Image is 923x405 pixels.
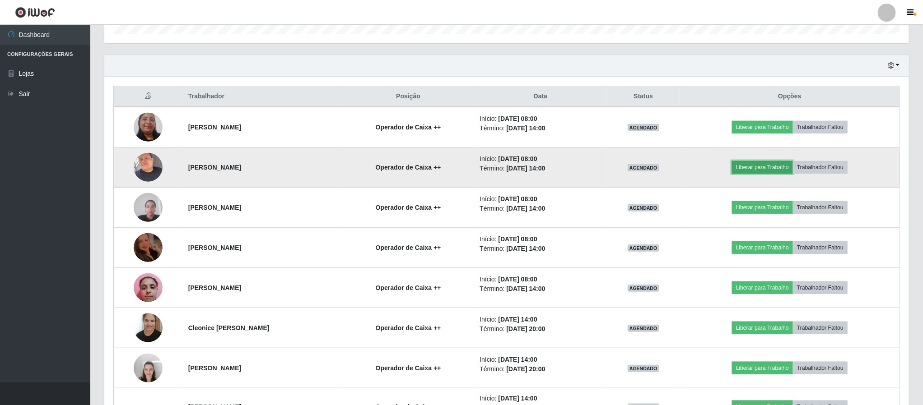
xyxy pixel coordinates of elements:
li: Início: [480,154,601,164]
strong: [PERSON_NAME] [188,364,241,372]
li: Início: [480,355,601,364]
li: Término: [480,124,601,133]
th: Posição [342,86,474,107]
time: [DATE] 14:00 [499,395,537,402]
time: [DATE] 08:00 [499,115,537,122]
li: Início: [480,315,601,324]
time: [DATE] 20:00 [506,325,545,332]
strong: Operador de Caixa ++ [376,364,441,372]
button: Liberar para Trabalho [732,121,793,133]
time: [DATE] 14:00 [506,285,545,292]
span: AGENDADO [628,124,659,131]
button: Trabalhador Faltou [793,281,848,294]
li: Término: [480,244,601,253]
span: AGENDADO [628,204,659,212]
th: Data [474,86,606,107]
span: AGENDADO [628,365,659,372]
time: [DATE] 14:00 [499,356,537,363]
time: [DATE] 14:00 [506,165,545,172]
th: Status [607,86,680,107]
th: Trabalhador [183,86,342,107]
img: CoreUI Logo [15,7,55,18]
li: Término: [480,364,601,374]
img: 1731148670684.jpeg [134,188,163,226]
li: Início: [480,114,601,124]
time: [DATE] 14:00 [506,124,545,132]
li: Início: [480,235,601,244]
button: Trabalhador Faltou [793,121,848,133]
li: Início: [480,194,601,204]
button: Trabalhador Faltou [793,322,848,334]
time: [DATE] 14:00 [506,205,545,212]
strong: [PERSON_NAME] [188,164,241,171]
strong: Operador de Caixa ++ [376,204,441,211]
strong: Operador de Caixa ++ [376,324,441,331]
li: Término: [480,204,601,213]
li: Término: [480,164,601,173]
img: 1734154515134.jpeg [134,148,163,186]
time: [DATE] 14:00 [506,245,545,252]
span: AGENDADO [628,164,659,171]
span: AGENDADO [628,244,659,252]
strong: Operador de Caixa ++ [376,244,441,251]
button: Trabalhador Faltou [793,362,848,374]
li: Término: [480,324,601,334]
li: Início: [480,275,601,284]
strong: Operador de Caixa ++ [376,284,441,291]
li: Término: [480,284,601,294]
time: [DATE] 20:00 [506,365,545,373]
time: [DATE] 08:00 [499,195,537,202]
time: [DATE] 14:00 [499,316,537,323]
strong: Operador de Caixa ++ [376,164,441,171]
li: Início: [480,394,601,403]
time: [DATE] 08:00 [499,276,537,283]
span: AGENDADO [628,285,659,292]
button: Liberar para Trabalho [732,161,793,174]
time: [DATE] 08:00 [499,235,537,243]
button: Trabalhador Faltou [793,241,848,254]
button: Liberar para Trabalho [732,281,793,294]
strong: Cleonice [PERSON_NAME] [188,324,270,331]
strong: [PERSON_NAME] [188,204,241,211]
button: Trabalhador Faltou [793,201,848,214]
button: Liberar para Trabalho [732,201,793,214]
button: Liberar para Trabalho [732,241,793,254]
strong: [PERSON_NAME] [188,124,241,131]
button: Liberar para Trabalho [732,362,793,374]
button: Trabalhador Faltou [793,161,848,174]
strong: [PERSON_NAME] [188,244,241,251]
img: 1727450734629.jpeg [134,308,163,347]
img: 1745616854456.jpeg [134,228,163,267]
img: 1655230904853.jpeg [134,349,163,387]
img: 1701346720849.jpeg [134,97,163,157]
span: AGENDADO [628,325,659,332]
time: [DATE] 08:00 [499,155,537,162]
th: Opções [680,86,900,107]
img: 1748306112659.jpeg [134,268,163,307]
strong: Operador de Caixa ++ [376,124,441,131]
button: Liberar para Trabalho [732,322,793,334]
strong: [PERSON_NAME] [188,284,241,291]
